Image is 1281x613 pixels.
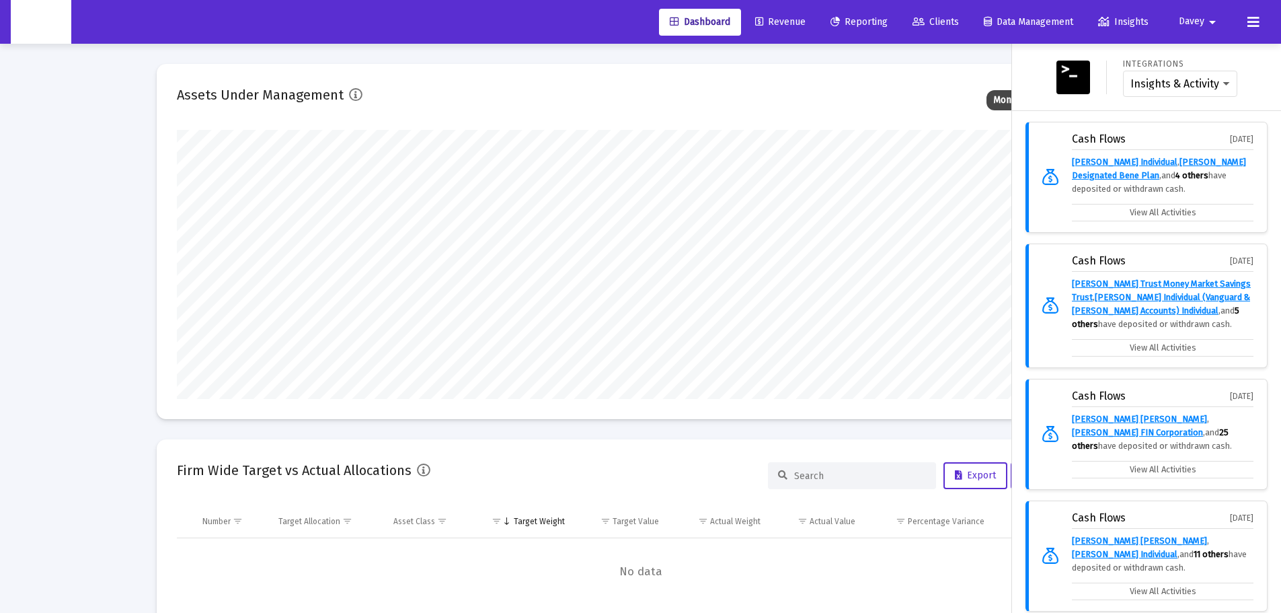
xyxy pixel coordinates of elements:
span: Reporting [830,16,888,28]
img: Dashboard [21,9,61,36]
mat-icon: arrow_drop_down [1204,9,1220,36]
span: Insights [1098,16,1149,28]
span: Clients [913,16,959,28]
span: Data Management [984,16,1073,28]
a: Data Management [973,9,1084,36]
span: Revenue [755,16,806,28]
a: Dashboard [659,9,741,36]
a: Revenue [744,9,816,36]
span: Davey [1179,16,1204,28]
a: Clients [902,9,970,36]
span: Dashboard [670,16,730,28]
button: Davey [1163,8,1237,35]
a: Insights [1087,9,1159,36]
a: Reporting [820,9,898,36]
